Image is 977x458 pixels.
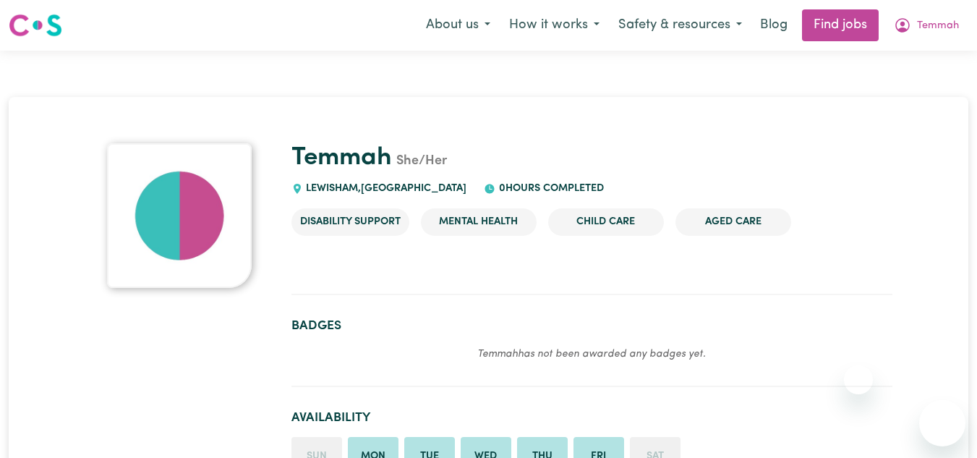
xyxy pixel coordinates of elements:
[291,410,892,425] h2: Availability
[548,208,664,236] li: Child care
[500,10,609,41] button: How it works
[9,12,62,38] img: Careseekers logo
[303,183,467,194] span: LEWISHAM , [GEOGRAPHIC_DATA]
[917,18,959,34] span: Temmah
[291,208,409,236] li: Disability Support
[675,208,791,236] li: Aged Care
[844,365,873,394] iframe: Close message
[291,145,392,171] a: Temmah
[291,318,892,334] h2: Badges
[477,349,706,360] em: Temmah has not been awarded any badges yet.
[107,143,252,288] img: Temmah
[919,400,965,446] iframe: Button to launch messaging window
[609,10,751,41] button: Safety & resources
[85,143,274,288] a: Temmah's profile picture'
[9,9,62,42] a: Careseekers logo
[417,10,500,41] button: About us
[884,10,968,41] button: My Account
[421,208,537,236] li: Mental Health
[495,183,604,194] span: 0 hours completed
[802,9,879,41] a: Find jobs
[392,155,447,168] span: She/Her
[751,9,796,41] a: Blog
